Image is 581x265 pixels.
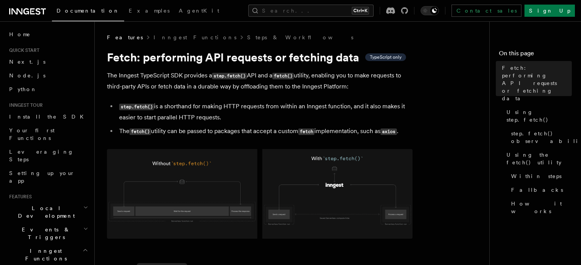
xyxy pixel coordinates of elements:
span: Next.js [9,59,45,65]
a: Setting up your app [6,166,90,188]
span: AgentKit [179,8,219,14]
kbd: Ctrl+K [352,7,369,14]
a: Your first Functions [6,124,90,145]
button: Events & Triggers [6,223,90,244]
span: Node.js [9,72,45,79]
span: Using the fetch() utility [507,151,572,166]
span: Install the SDK [9,114,88,120]
span: Fallbacks [511,186,563,194]
span: Setting up your app [9,170,75,184]
code: axios [380,128,397,135]
span: Inngest Functions [6,247,83,262]
img: Using Fetch offloads the HTTP request to the Inngest Platform [107,149,413,239]
a: Fallbacks [508,183,572,197]
span: Within steps [511,172,562,180]
span: Using step.fetch() [507,108,572,124]
button: Search...Ctrl+K [248,5,374,17]
span: Features [6,194,32,200]
span: Local Development [6,204,83,220]
a: Documentation [52,2,124,21]
a: Fetch: performing API requests or fetching data [499,61,572,105]
button: Local Development [6,201,90,223]
a: Within steps [508,169,572,183]
a: step.fetch() observability [508,127,572,148]
span: Fetch: performing API requests or fetching data [502,64,572,102]
h1: Fetch: performing API requests or fetching data [107,50,413,64]
code: step.fetch() [119,104,154,110]
span: Quick start [6,47,39,53]
code: fetch() [129,128,151,135]
a: Inngest Functions [154,34,236,41]
span: How it works [511,200,572,215]
a: How it works [508,197,572,218]
a: Examples [124,2,174,21]
span: Features [107,34,143,41]
a: Install the SDK [6,110,90,124]
a: Node.js [6,69,90,82]
a: Leveraging Steps [6,145,90,166]
p: The Inngest TypeScript SDK provides a API and a utility, enabling you to make requests to third-p... [107,70,413,92]
code: step.fetch() [212,73,247,79]
span: TypeScript only [370,54,401,60]
a: AgentKit [174,2,224,21]
span: Your first Functions [9,127,55,141]
span: Events & Triggers [6,226,83,241]
a: Sign Up [524,5,575,17]
a: Steps & Workflows [247,34,353,41]
a: Python [6,82,90,96]
span: Documentation [57,8,120,14]
li: is a shorthand for making HTTP requests from within an Inngest function, and it also makes it eas... [117,101,413,123]
span: Examples [129,8,170,14]
span: Home [9,31,31,38]
span: Inngest tour [6,102,43,108]
a: Home [6,27,90,41]
a: Next.js [6,55,90,69]
a: Using step.fetch() [503,105,572,127]
li: The utility can be passed to packages that accept a custom implementation, such as . [117,126,413,137]
a: Using the fetch() utility [503,148,572,169]
button: Toggle dark mode [421,6,439,15]
code: fetch [298,128,314,135]
span: Leveraging Steps [9,149,74,162]
span: Python [9,86,37,92]
h4: On this page [499,49,572,61]
code: fetch() [272,73,294,79]
a: Contact sales [452,5,521,17]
